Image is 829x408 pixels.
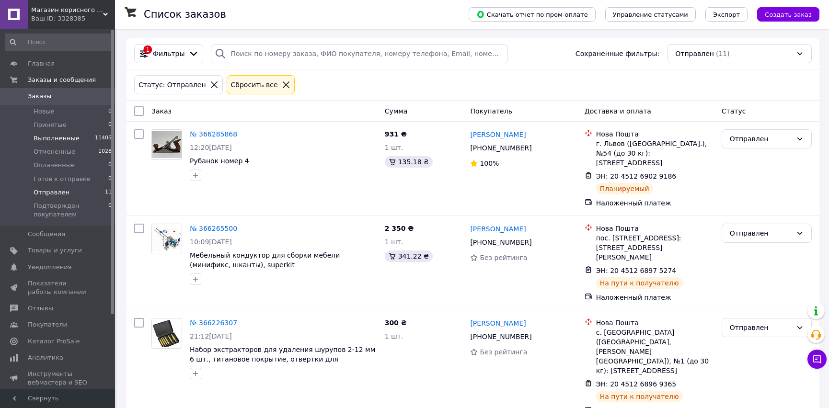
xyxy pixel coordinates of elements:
[28,353,63,362] span: Аналитика
[585,107,651,115] span: Доставка и оплата
[385,250,433,262] div: 341.22 ₴
[144,9,226,20] h1: Список заказов
[190,238,232,246] span: 10:09[DATE]
[480,254,527,261] span: Без рейтинга
[596,391,683,402] div: На пути к получателю
[476,10,588,19] span: Скачать отчет по пром-оплате
[108,161,112,170] span: 0
[108,202,112,219] span: 0
[596,198,714,208] div: Наложенный платеж
[34,188,69,197] span: Отправлен
[675,49,714,58] span: Отправлен
[596,328,714,375] div: с. [GEOGRAPHIC_DATA] ([GEOGRAPHIC_DATA], [PERSON_NAME][GEOGRAPHIC_DATA]), №1 (до 30 кг): [STREET_...
[151,224,182,254] a: Фото товару
[470,144,531,152] span: [PHONE_NUMBER]
[190,225,237,232] a: № 366265500
[807,350,827,369] button: Чат с покупателем
[469,7,596,22] button: Скачать отчет по пром-оплате
[31,6,103,14] span: Магазин корисного інструменту APtools
[190,319,237,327] a: № 366226307
[730,322,792,333] div: Отправлен
[596,224,714,233] div: Нова Пошта
[34,202,108,219] span: Подтвержден покупателем
[34,161,75,170] span: Оплаченные
[229,79,280,90] div: Сбросить все
[385,156,433,168] div: 135.18 ₴
[470,130,526,139] a: [PERSON_NAME]
[28,370,89,387] span: Инструменты вебмастера и SEO
[190,130,237,138] a: № 366285868
[28,230,65,238] span: Сообщения
[34,147,75,156] span: Отмененные
[34,107,55,116] span: Новые
[385,144,403,151] span: 1 шт.
[5,34,113,51] input: Поиск
[596,277,683,289] div: На пути к получателю
[613,11,688,18] span: Управление статусами
[576,49,659,58] span: Сохраненные фильтры:
[153,49,184,58] span: Фильтры
[151,318,182,349] a: Фото товару
[28,263,71,272] span: Уведомления
[596,172,677,180] span: ЭН: 20 4512 6902 9186
[190,346,375,373] a: Набор экстракторов для удаления шурупов 2-12 мм 6 шт., титановое покрытие, отвертки для сломанног...
[28,337,80,346] span: Каталог ProSale
[190,144,232,151] span: 12:20[DATE]
[190,251,340,269] a: Мебельный кондуктор для сборки мебели (минификс, шканты), superkit
[108,107,112,116] span: 0
[605,7,696,22] button: Управление статусами
[108,175,112,183] span: 0
[596,233,714,262] div: пос. [STREET_ADDRESS]: [STREET_ADDRESS][PERSON_NAME]
[137,79,208,90] div: Статус: Отправлен
[470,318,526,328] a: [PERSON_NAME]
[596,380,677,388] span: ЭН: 20 4512 6896 9365
[105,188,112,197] span: 11
[596,183,653,194] div: Планируемый
[716,50,730,57] span: (11)
[108,121,112,129] span: 0
[152,227,182,250] img: Фото товару
[596,293,714,302] div: Наложенный платеж
[152,319,182,348] img: Фото товару
[385,225,414,232] span: 2 350 ₴
[190,157,249,165] a: Рубанок номер 4
[480,348,527,356] span: Без рейтинга
[722,107,746,115] span: Статус
[28,76,96,84] span: Заказы и сообщения
[151,129,182,160] a: Фото товару
[713,11,740,18] span: Экспорт
[470,224,526,234] a: [PERSON_NAME]
[385,319,407,327] span: 300 ₴
[34,175,91,183] span: Готов к отправке
[34,134,80,143] span: Выполненные
[28,59,55,68] span: Главная
[385,238,403,246] span: 1 шт.
[596,318,714,328] div: Нова Пошта
[748,10,819,18] a: Создать заказ
[705,7,748,22] button: Экспорт
[151,107,172,115] span: Заказ
[765,11,812,18] span: Создать заказ
[596,129,714,139] div: Нова Пошта
[385,130,407,138] span: 931 ₴
[95,134,112,143] span: 11405
[480,159,499,167] span: 100%
[190,332,232,340] span: 21:12[DATE]
[730,134,792,144] div: Отправлен
[730,228,792,238] div: Отправлен
[596,139,714,168] div: г. Львов ([GEOGRAPHIC_DATA].), №54 (до 30 кг): [STREET_ADDRESS]
[470,333,531,340] span: [PHONE_NUMBER]
[28,279,89,296] span: Показатели работы компании
[34,121,67,129] span: Принятые
[757,7,819,22] button: Создать заказ
[470,238,531,246] span: [PHONE_NUMBER]
[28,320,67,329] span: Покупатели
[28,92,51,101] span: Заказы
[385,107,408,115] span: Сумма
[98,147,112,156] span: 1028
[211,44,508,63] input: Поиск по номеру заказа, ФИО покупателя, номеру телефона, Email, номеру накладной
[31,14,115,23] div: Ваш ID: 3328385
